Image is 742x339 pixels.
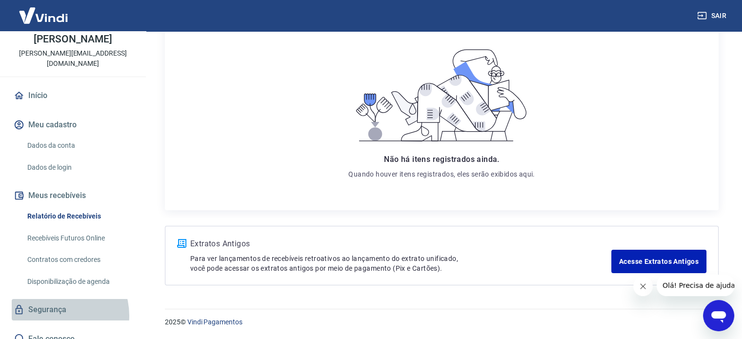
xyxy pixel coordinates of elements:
[703,300,734,331] iframe: Button to launch messaging window
[23,272,134,292] a: Disponibilização de agenda
[187,318,242,326] a: Vindi Pagamentos
[695,7,730,25] button: Sair
[611,250,706,273] a: Acesse Extratos Antigos
[12,114,134,136] button: Meu cadastro
[6,7,82,15] span: Olá! Precisa de ajuda?
[23,158,134,178] a: Dados de login
[12,85,134,106] a: Início
[23,206,134,226] a: Relatório de Recebíveis
[12,185,134,206] button: Meus recebíveis
[23,228,134,248] a: Recebíveis Futuros Online
[177,239,186,248] img: ícone
[384,155,499,164] span: Não há itens registrados ainda.
[12,299,134,320] a: Segurança
[348,169,535,179] p: Quando houver itens registrados, eles serão exibidos aqui.
[23,250,134,270] a: Contratos com credores
[657,275,734,296] iframe: Message from company
[8,48,138,69] p: [PERSON_NAME][EMAIL_ADDRESS][DOMAIN_NAME]
[190,254,611,273] p: Para ver lançamentos de recebíveis retroativos ao lançamento do extrato unificado, você pode aces...
[165,317,719,327] p: 2025 ©
[12,0,75,30] img: Vindi
[190,238,611,250] p: Extratos Antigos
[633,277,653,296] iframe: Close message
[34,34,112,44] p: [PERSON_NAME]
[23,136,134,156] a: Dados da conta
